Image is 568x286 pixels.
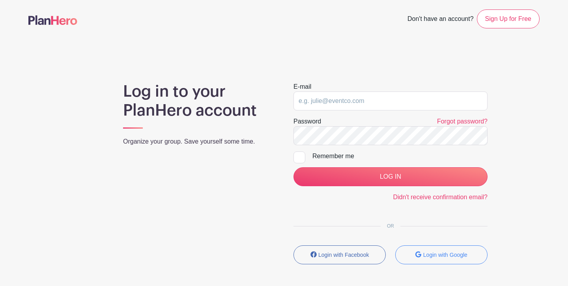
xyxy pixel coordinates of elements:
p: Organize your group. Save yourself some time. [123,137,275,146]
input: LOG IN [293,167,488,186]
small: Login with Facebook [318,252,369,258]
a: Didn't receive confirmation email? [393,194,488,200]
label: E-mail [293,82,311,92]
button: Login with Facebook [293,245,386,264]
span: OR [381,223,400,229]
img: logo-507f7623f17ff9eddc593b1ce0a138ce2505c220e1c5a4e2b4648c50719b7d32.svg [28,15,77,25]
a: Sign Up for Free [477,9,540,28]
label: Password [293,117,321,126]
input: e.g. julie@eventco.com [293,92,488,110]
a: Forgot password? [437,118,488,125]
span: Don't have an account? [407,11,474,28]
div: Remember me [312,151,488,161]
small: Login with Google [423,252,467,258]
button: Login with Google [395,245,488,264]
h1: Log in to your PlanHero account [123,82,275,120]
